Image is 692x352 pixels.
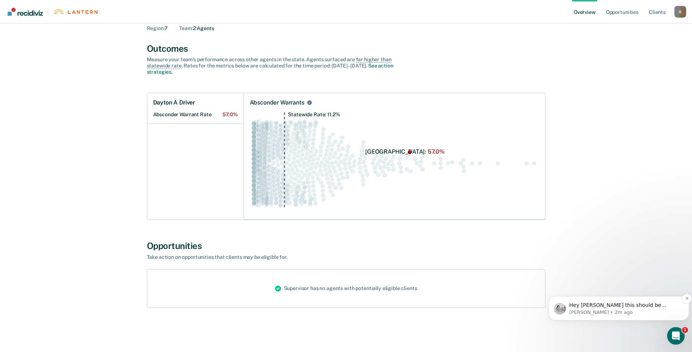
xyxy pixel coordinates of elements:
span: far higher than statewide rate [147,56,392,69]
span: 57.0% [222,111,237,118]
h1: Dayton A Driver [153,99,195,106]
img: Lantern [53,9,97,14]
div: B [674,6,686,18]
div: Take action on opportunities that clients may be eligible for. [147,254,403,260]
div: Opportunities [147,241,545,251]
span: | [43,8,53,15]
span: Region : [147,25,164,31]
iframe: Intercom live chat [667,327,685,345]
h2: Absconder Warrant Rate [153,111,238,118]
button: Absconder Warrants [306,99,313,106]
span: 1 [682,327,688,333]
div: Swarm plot of all absconder warrant rates in the state for ALL caseloads, highlighting values of ... [250,112,539,214]
tspan: Statewide Rate: 11.2% [288,111,340,117]
button: Profile dropdown button [674,6,686,18]
div: 7 [147,25,168,32]
a: Dayton A DriverAbsconder Warrant Rate57.0% [147,93,244,124]
div: Absconder Warrants [250,99,304,106]
span: Team : [179,25,193,31]
img: Recidiviz [8,8,43,16]
iframe: Intercom notifications message [545,281,692,332]
div: Outcomes [147,43,545,54]
div: Supervisor has no agents with potentially eligible clients [269,269,423,308]
div: Measure your team’s performance across other agent s in the state. Agent s surfaced are . Rates f... [147,56,403,75]
a: See action strategies. [147,63,393,75]
div: 2 Agents [179,25,214,32]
